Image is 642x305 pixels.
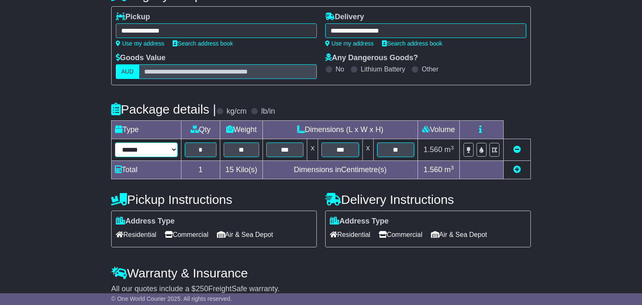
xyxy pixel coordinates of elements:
[325,13,364,22] label: Delivery
[173,40,233,47] a: Search address book
[513,165,521,174] a: Add new item
[451,145,454,151] sup: 3
[220,121,263,139] td: Weight
[111,295,232,302] span: © One World Courier 2025. All rights reserved.
[423,145,442,154] span: 1.560
[325,40,374,47] a: Use my address
[116,40,164,47] a: Use my address
[181,161,220,179] td: 1
[227,107,247,116] label: kg/cm
[225,165,234,174] span: 15
[382,40,442,47] a: Search address book
[444,145,454,154] span: m
[330,228,370,241] span: Residential
[423,165,442,174] span: 1.560
[431,228,487,241] span: Air & Sea Depot
[112,161,181,179] td: Total
[261,107,275,116] label: lb/in
[116,64,139,79] label: AUD
[111,266,531,280] h4: Warranty & Insurance
[112,121,181,139] td: Type
[116,53,166,63] label: Goods Value
[379,228,422,241] span: Commercial
[418,121,459,139] td: Volume
[325,193,531,206] h4: Delivery Instructions
[263,121,418,139] td: Dimensions (L x W x H)
[111,102,216,116] h4: Package details |
[451,165,454,171] sup: 3
[111,285,531,294] div: All our quotes include a $ FreightSafe warranty.
[217,228,273,241] span: Air & Sea Depot
[116,228,156,241] span: Residential
[181,121,220,139] td: Qty
[111,193,317,206] h4: Pickup Instructions
[361,65,405,73] label: Lithium Battery
[220,161,263,179] td: Kilo(s)
[444,165,454,174] span: m
[325,53,418,63] label: Any Dangerous Goods?
[336,65,344,73] label: No
[330,217,389,226] label: Address Type
[116,13,150,22] label: Pickup
[165,228,208,241] span: Commercial
[263,161,418,179] td: Dimensions in Centimetre(s)
[116,217,175,226] label: Address Type
[196,285,208,293] span: 250
[307,139,318,161] td: x
[362,139,373,161] td: x
[513,145,521,154] a: Remove this item
[422,65,438,73] label: Other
